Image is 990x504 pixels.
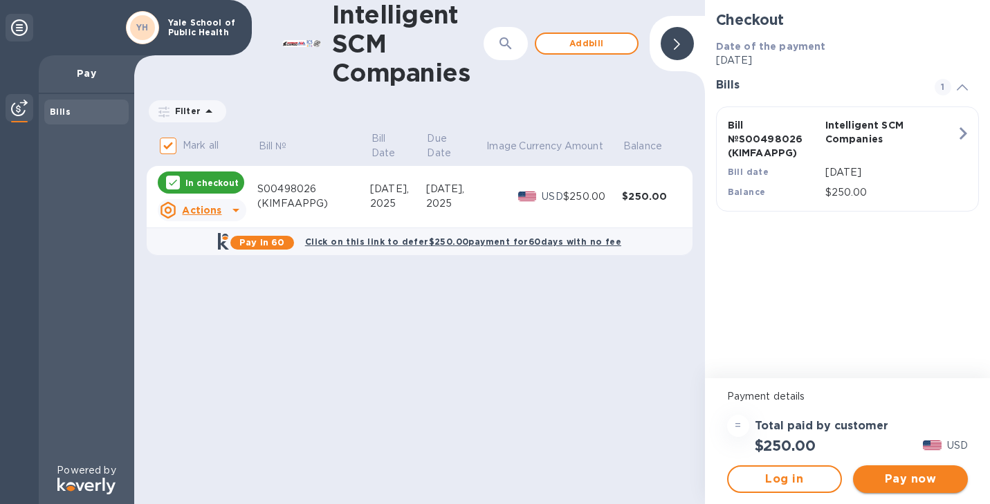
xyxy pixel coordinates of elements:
[519,139,562,153] p: Currency
[372,131,407,160] p: Bill Date
[740,471,829,487] span: Log in
[50,66,123,80] p: Pay
[136,22,149,32] b: YH
[755,437,816,454] h2: $250.00
[565,139,621,153] span: Amount
[372,131,425,160] span: Bill Date
[259,139,287,153] p: Bill №
[853,465,968,493] button: Pay now
[825,165,956,180] p: [DATE]
[518,192,537,201] img: USD
[486,139,517,153] p: Image
[727,465,842,493] button: Log in
[50,106,71,117] b: Bills
[716,79,918,92] h3: Bills
[727,415,749,437] div: =
[716,53,979,68] p: [DATE]
[622,189,681,203] div: $250.00
[427,131,466,160] p: Due Date
[547,35,626,52] span: Add bill
[426,196,486,211] div: 2025
[728,118,820,160] p: Bill № S00498026 (KIMFAAPPG)
[755,420,888,433] h3: Total paid by customer
[370,196,426,211] div: 2025
[728,167,769,177] b: Bill date
[169,105,201,117] p: Filter
[623,139,662,153] p: Balance
[864,471,957,487] span: Pay now
[182,205,221,216] u: Actions
[716,11,979,28] h2: Checkout
[716,41,826,52] b: Date of the payment
[57,463,116,478] p: Powered by
[825,185,956,200] p: $250.00
[728,187,766,197] b: Balance
[825,118,917,146] p: Intelligent SCM Companies
[257,182,370,211] div: S00498026 (KIMFAAPPG)
[923,440,942,450] img: USD
[370,182,426,196] div: [DATE],
[565,139,603,153] p: Amount
[259,139,305,153] span: Bill №
[305,236,621,247] b: Click on this link to defer $250.00 payment for 60 days with no fee
[535,32,639,55] button: Addbill
[426,182,486,196] div: [DATE],
[563,189,622,204] div: $250.00
[427,131,484,160] span: Due Date
[935,79,951,95] span: 1
[239,237,284,248] b: Pay in 60
[57,478,116,494] img: Logo
[183,138,219,153] p: Mark all
[947,438,968,453] p: USD
[542,189,563,204] p: USD
[623,139,680,153] span: Balance
[727,389,968,404] p: Payment details
[168,18,237,37] p: Yale School of Public Health
[185,177,239,189] p: In checkout
[716,106,979,212] button: Bill №S00498026 (KIMFAAPPG)Intelligent SCM CompaniesBill date[DATE]Balance$250.00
